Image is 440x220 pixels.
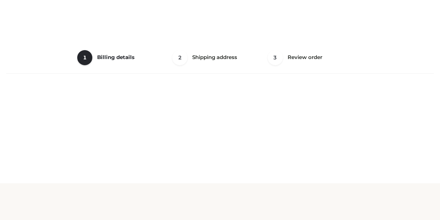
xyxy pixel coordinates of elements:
[288,54,322,60] span: Review order
[172,50,187,65] span: 2
[192,54,237,60] span: Shipping address
[268,50,283,65] span: 3
[77,50,92,65] span: 1
[97,54,135,60] span: Billing details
